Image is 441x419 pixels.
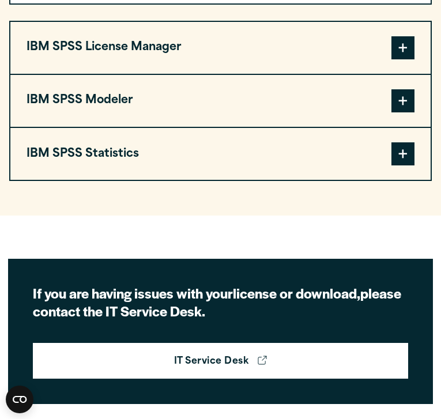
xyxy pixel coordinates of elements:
[6,386,33,413] button: Open CMP widget
[174,354,248,369] strong: IT Service Desk
[233,283,360,303] strong: license or download,
[10,75,431,127] button: IBM SPSS Modeler
[33,284,408,320] h2: If you are having issues with your please contact the IT Service Desk.
[10,22,431,74] button: IBM SPSS License Manager
[10,128,431,180] button: IBM SPSS Statistics
[33,343,408,379] a: IT Service Desk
